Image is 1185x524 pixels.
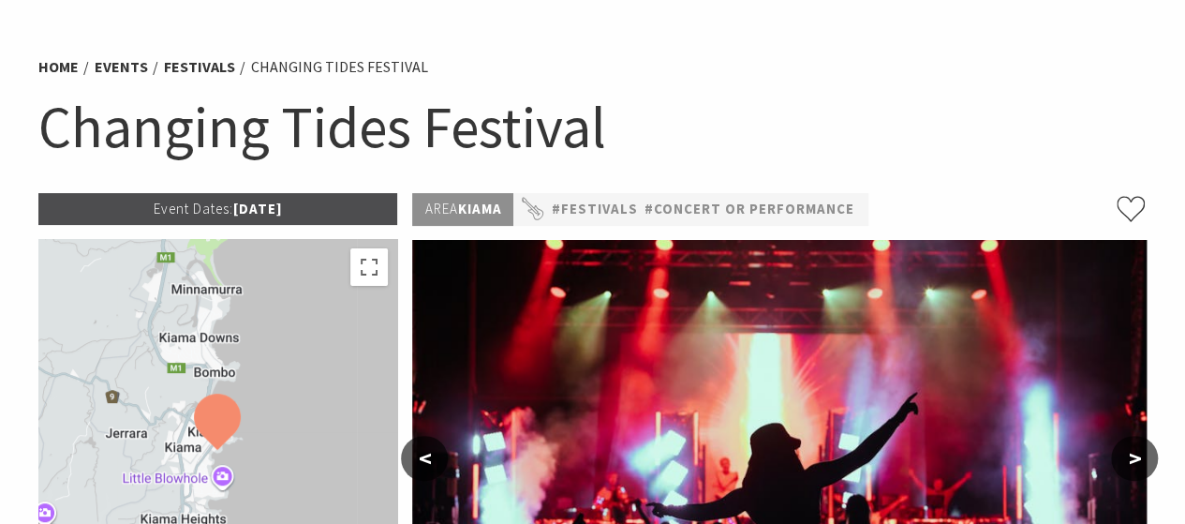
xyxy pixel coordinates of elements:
[350,248,388,286] button: Toggle fullscreen view
[164,57,235,77] a: Festivals
[38,57,79,77] a: Home
[401,436,448,481] button: <
[1111,436,1158,481] button: >
[644,198,853,221] a: #Concert or Performance
[38,193,398,225] p: [DATE]
[95,57,148,77] a: Events
[551,198,637,221] a: #Festivals
[153,200,232,217] span: Event Dates:
[251,55,428,80] li: Changing Tides Festival
[424,200,457,217] span: Area
[412,193,513,226] p: Kiama
[38,89,1148,165] h1: Changing Tides Festival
